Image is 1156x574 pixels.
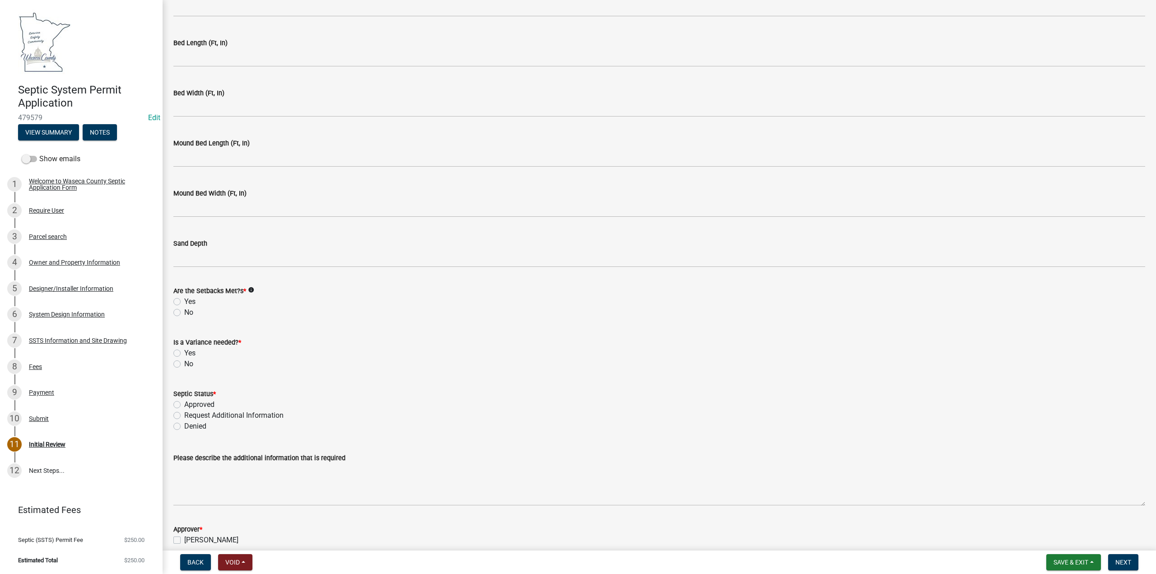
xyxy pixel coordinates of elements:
[7,333,22,348] div: 7
[184,307,193,318] label: No
[148,113,160,122] wm-modal-confirm: Edit Application Number
[7,385,22,400] div: 9
[184,348,196,359] label: Yes
[1053,559,1088,566] span: Save & Exit
[18,124,79,140] button: View Summary
[7,463,22,478] div: 12
[29,389,54,396] div: Payment
[184,359,193,369] label: No
[148,113,160,122] a: Edit
[1046,554,1101,570] button: Save & Exit
[29,364,42,370] div: Fees
[22,154,80,164] label: Show emails
[184,399,214,410] label: Approved
[7,281,22,296] div: 5
[29,285,113,292] div: Designer/Installer Information
[173,340,241,346] label: Is a Variance needed?
[184,410,284,421] label: Request Additional Information
[18,557,58,563] span: Estimated Total
[173,40,228,47] label: Bed Length (Ft, In)
[173,90,224,97] label: Bed Width (Ft, In)
[83,129,117,136] wm-modal-confirm: Notes
[173,391,216,397] label: Septic Status
[18,113,144,122] span: 479579
[29,178,148,191] div: Welcome to Waseca County Septic Application Form
[29,441,65,448] div: Initial Review
[29,259,120,266] div: Owner and Property Information
[173,455,345,462] label: Please describe the additional information that is required
[7,411,22,426] div: 10
[248,287,254,293] i: info
[173,527,202,533] label: Approver
[218,554,252,570] button: Void
[184,546,238,556] label: [PERSON_NAME]
[18,129,79,136] wm-modal-confirm: Summary
[124,557,144,563] span: $250.00
[7,255,22,270] div: 4
[7,203,22,218] div: 2
[29,337,127,344] div: SSTS Information and Site Drawing
[7,229,22,244] div: 3
[7,501,148,519] a: Estimated Fees
[1108,554,1138,570] button: Next
[225,559,240,566] span: Void
[184,535,238,546] label: [PERSON_NAME]
[29,233,67,240] div: Parcel search
[173,288,246,294] label: Are the Setbacks Met?s
[7,307,22,322] div: 6
[187,559,204,566] span: Back
[173,140,250,147] label: Mound Bed Length (Ft, In)
[180,554,211,570] button: Back
[18,84,155,110] h4: Septic System Permit Application
[7,437,22,452] div: 11
[173,241,207,247] label: Sand Depth
[173,191,247,197] label: Mound Bed Width (Ft, In)
[7,177,22,191] div: 1
[7,359,22,374] div: 8
[29,311,105,317] div: System Design Information
[29,207,64,214] div: Require User
[184,421,206,432] label: Denied
[83,124,117,140] button: Notes
[18,537,83,543] span: Septic (SSTS) Permit Fee
[124,537,144,543] span: $250.00
[29,415,49,422] div: Submit
[1115,559,1131,566] span: Next
[18,9,71,74] img: Waseca County, Minnesota
[184,296,196,307] label: Yes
